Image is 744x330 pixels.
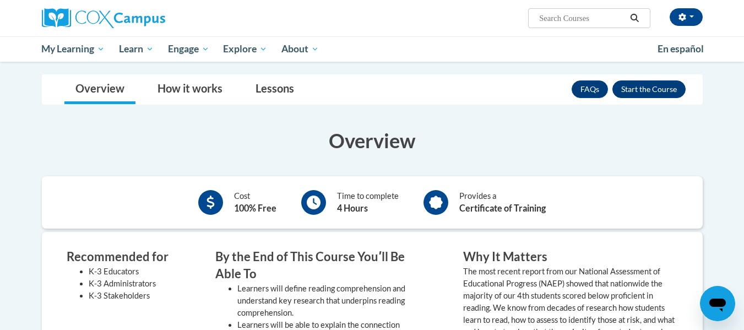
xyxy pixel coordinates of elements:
[538,12,626,25] input: Search Courses
[274,36,326,62] a: About
[112,36,161,62] a: Learn
[463,248,678,266] h3: Why It Matters
[626,12,643,25] button: Search
[337,203,368,213] b: 4 Hours
[281,42,319,56] span: About
[146,75,233,104] a: How it works
[223,42,267,56] span: Explore
[459,203,546,213] b: Certificate of Training
[41,42,105,56] span: My Learning
[658,43,704,55] span: En español
[89,266,182,278] li: K-3 Educators
[572,80,608,98] a: FAQs
[161,36,216,62] a: Engage
[42,8,251,28] a: Cox Campus
[612,80,686,98] button: Enroll
[25,36,719,62] div: Main menu
[89,278,182,290] li: K-3 Administrators
[67,248,182,266] h3: Recommended for
[168,42,209,56] span: Engage
[64,75,135,104] a: Overview
[700,286,735,321] iframe: Button to launch messaging window
[245,75,305,104] a: Lessons
[215,248,430,283] h3: By the End of This Course Youʹll Be Able To
[459,190,546,215] div: Provides a
[35,36,112,62] a: My Learning
[337,190,399,215] div: Time to complete
[234,203,276,213] b: 100% Free
[42,8,165,28] img: Cox Campus
[650,37,711,61] a: En español
[216,36,274,62] a: Explore
[670,8,703,26] button: Account Settings
[119,42,154,56] span: Learn
[237,283,430,319] li: Learners will define reading comprehension and understand key research that underpins reading com...
[42,127,703,154] h3: Overview
[234,190,276,215] div: Cost
[89,290,182,302] li: K-3 Stakeholders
